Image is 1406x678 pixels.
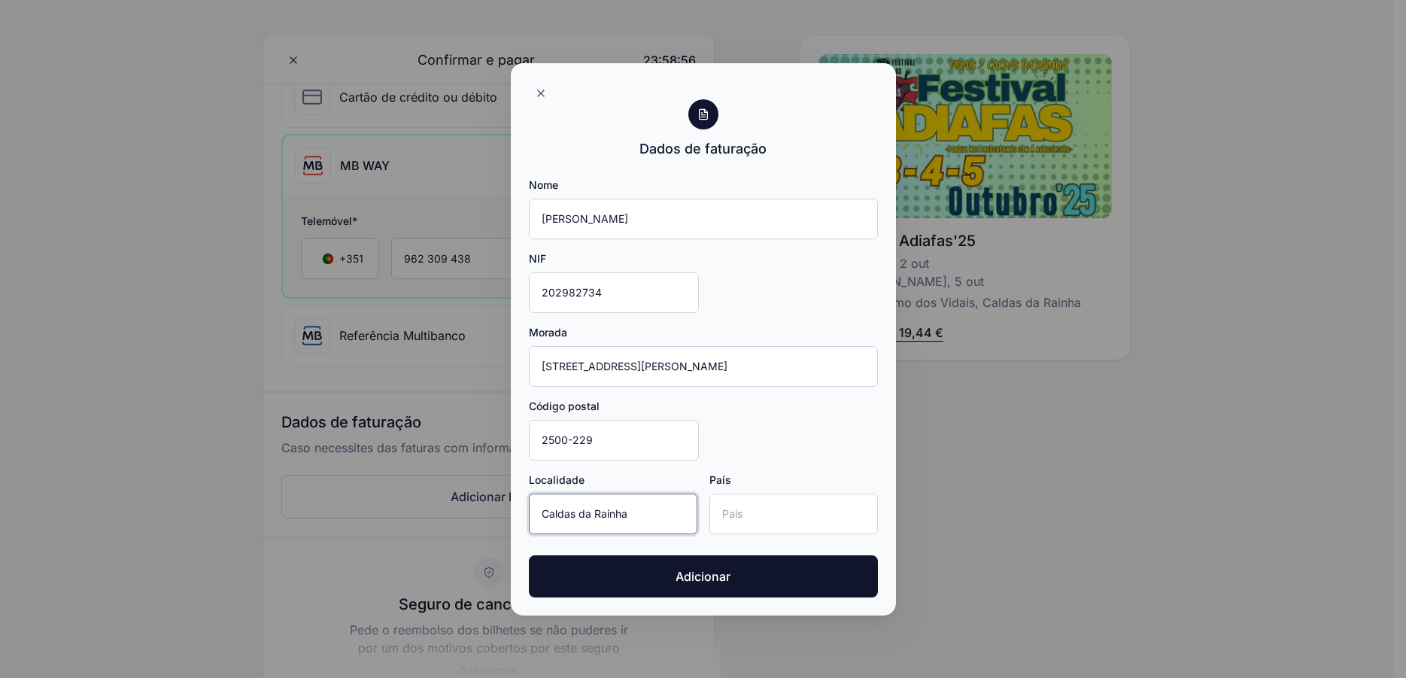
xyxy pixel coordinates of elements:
input: Nome [529,199,878,239]
label: Morada [529,325,567,340]
label: NIF [529,251,546,266]
span: Adicionar [676,567,730,585]
label: País [709,473,731,488]
label: Localidade [529,473,585,488]
div: Dados de faturação [639,138,767,160]
input: Morada [529,346,878,387]
input: País [709,494,878,534]
button: Adicionar [529,555,878,597]
label: Nome [529,178,558,193]
label: Código postal [529,399,600,414]
input: Código postal [529,420,699,461]
input: NIF [529,272,699,313]
input: Localidade [529,494,697,534]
